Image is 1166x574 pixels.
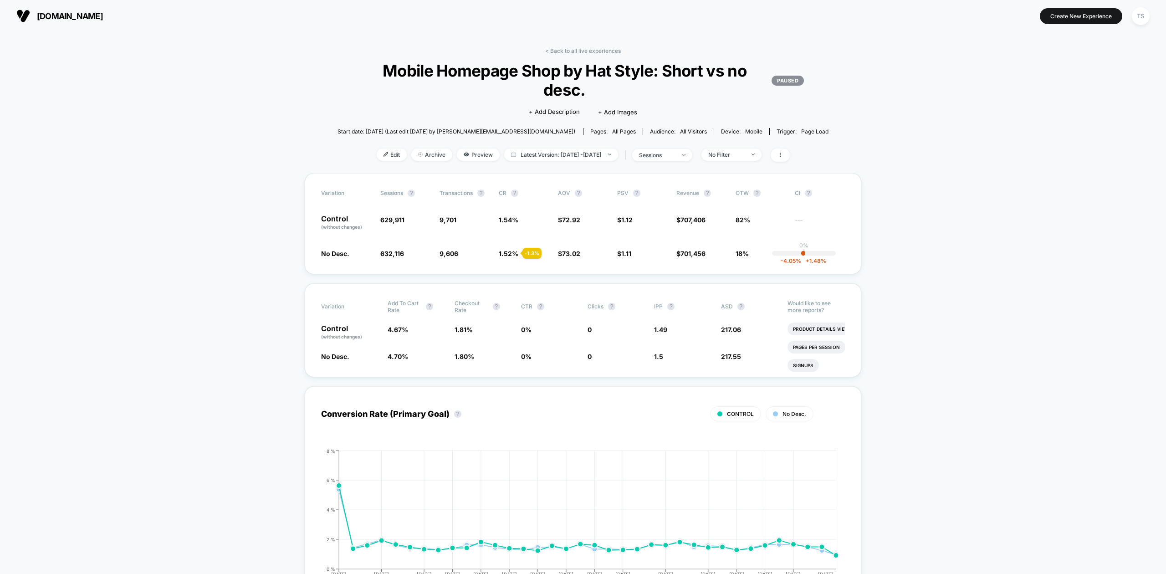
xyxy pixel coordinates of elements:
span: CTR [521,303,532,310]
span: --- [795,217,845,231]
img: end [418,152,423,157]
span: Page Load [801,128,828,135]
span: + [806,257,809,264]
button: ? [575,190,582,197]
span: 4.67 % [388,326,408,333]
span: (without changes) [321,224,362,230]
span: No Desc. [321,250,349,257]
button: ? [408,190,415,197]
p: Control [321,325,378,340]
span: 1.80 % [455,353,474,360]
span: | [623,149,632,162]
span: 217.55 [721,353,741,360]
img: edit [384,152,388,157]
span: IPP [654,303,663,310]
tspan: 0 % [327,566,335,571]
span: $ [676,250,706,257]
tspan: 6 % [327,477,335,482]
span: OTW [736,190,786,197]
span: AOV [558,190,570,196]
div: Pages: [590,128,636,135]
span: 217.06 [721,326,741,333]
div: - 1.3 % [522,248,542,259]
img: end [608,154,611,155]
span: Variation [321,300,371,313]
tspan: 8 % [327,448,335,453]
span: $ [558,216,580,224]
span: 1.52 % [499,250,518,257]
span: + Add Description [529,108,580,117]
a: < Back to all live experiences [545,47,621,54]
span: 0 % [521,326,532,333]
span: All Visitors [680,128,707,135]
li: Pages Per Session [788,341,845,354]
span: ASD [721,303,733,310]
button: Create New Experience [1040,8,1122,24]
span: -4.05 % [781,257,801,264]
span: all pages [612,128,636,135]
span: 629,911 [380,216,404,224]
button: TS [1129,7,1152,26]
div: TS [1132,7,1150,25]
span: $ [617,250,631,257]
p: Control [321,215,371,231]
div: sessions [639,152,675,159]
span: 1.12 [621,216,633,224]
span: (without changes) [321,334,362,339]
button: ? [426,303,433,310]
button: ? [493,303,500,310]
span: Edit [377,149,407,161]
span: Transactions [440,190,473,196]
button: ? [737,303,745,310]
span: 707,406 [680,216,706,224]
span: CR [499,190,506,196]
span: mobile [745,128,762,135]
span: Checkout Rate [455,300,488,313]
span: 9,606 [440,250,458,257]
span: Clicks [588,303,603,310]
button: ? [667,303,675,310]
div: Trigger: [777,128,828,135]
span: $ [676,216,706,224]
span: 701,456 [680,250,706,257]
span: 0 [588,326,592,333]
span: Device: [714,128,769,135]
span: Preview [457,149,500,161]
button: ? [454,410,461,418]
span: No Desc. [321,353,349,360]
span: 1.48 % [801,257,826,264]
span: Mobile Homepage Shop by Hat Style: Short vs no desc. [362,61,804,99]
span: Sessions [380,190,403,196]
button: ? [477,190,485,197]
p: PAUSED [772,76,804,86]
img: end [682,154,685,156]
li: Product Details Views Rate [788,323,871,335]
span: $ [617,216,633,224]
span: PSV [617,190,629,196]
span: CI [795,190,845,197]
img: calendar [511,152,516,157]
span: 73.02 [562,250,580,257]
button: ? [753,190,761,197]
div: No Filter [708,151,745,158]
span: 4.70 % [388,353,408,360]
span: 1.11 [621,250,631,257]
tspan: 2 % [327,536,335,542]
span: 1.5 [654,353,663,360]
button: ? [608,303,615,310]
span: CONTROL [727,410,754,417]
span: Revenue [676,190,699,196]
button: [DOMAIN_NAME] [14,9,106,23]
tspan: 4 % [327,507,335,512]
img: Visually logo [16,9,30,23]
div: Audience: [650,128,707,135]
span: Variation [321,190,371,197]
span: Archive [411,149,452,161]
span: + Add Images [598,108,637,116]
p: Would like to see more reports? [788,300,845,313]
span: No Desc. [782,410,806,417]
span: 632,116 [380,250,404,257]
span: $ [558,250,580,257]
span: 9,701 [440,216,456,224]
p: 0% [799,242,808,249]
